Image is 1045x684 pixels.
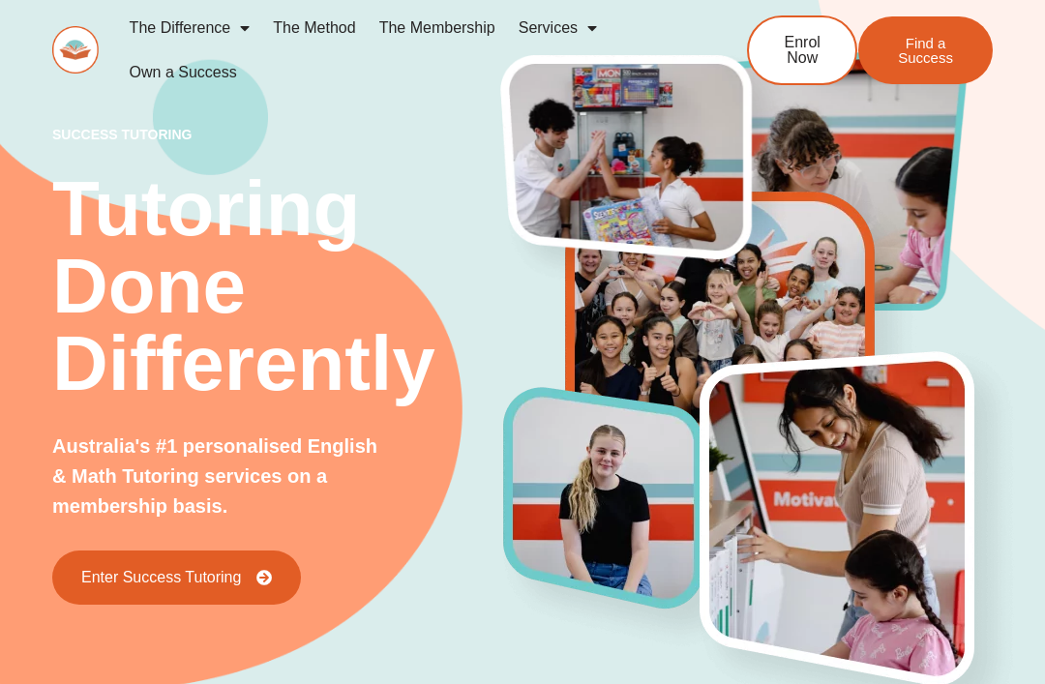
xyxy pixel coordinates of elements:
nav: Menu [118,6,694,95]
h2: Tutoring Done Differently [52,170,504,402]
a: Enrol Now [747,15,857,85]
a: The Method [261,6,367,50]
p: success tutoring [52,128,504,141]
a: Find a Success [858,16,993,84]
a: Own a Success [118,50,249,95]
a: Enter Success Tutoring [52,550,301,605]
p: Australia's #1 personalised English & Math Tutoring services on a membership basis. [52,431,382,521]
a: Services [507,6,609,50]
span: Enter Success Tutoring [81,570,241,585]
span: Enrol Now [778,35,826,66]
a: The Membership [368,6,507,50]
span: Find a Success [887,36,964,65]
a: The Difference [118,6,262,50]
